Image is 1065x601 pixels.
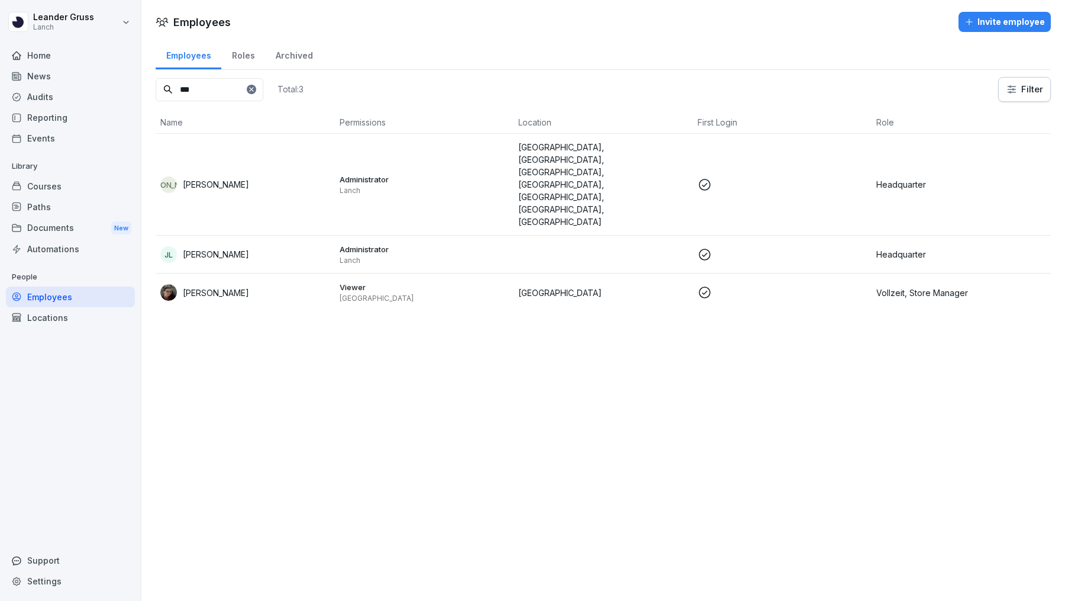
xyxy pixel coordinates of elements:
[6,176,135,197] a: Courses
[518,141,688,228] p: [GEOGRAPHIC_DATA], [GEOGRAPHIC_DATA], [GEOGRAPHIC_DATA], [GEOGRAPHIC_DATA], [GEOGRAPHIC_DATA], [G...
[6,128,135,149] a: Events
[156,111,335,134] th: Name
[335,111,514,134] th: Permissions
[277,83,304,95] p: Total: 3
[221,39,265,69] a: Roles
[6,197,135,217] a: Paths
[160,284,177,301] img: vsdb780yjq3c8z0fgsc1orml.png
[6,571,135,592] a: Settings
[6,66,135,86] a: News
[876,248,1046,261] p: Headquarter
[6,239,135,259] a: Automations
[340,256,509,265] p: Lanch
[33,12,94,23] p: Leander Gruss
[6,86,135,107] a: Audits
[6,287,135,307] a: Employees
[1006,83,1043,95] div: Filter
[6,157,135,176] p: Library
[6,307,135,328] a: Locations
[340,244,509,255] p: Administrator
[183,178,249,191] p: [PERSON_NAME]
[6,217,135,239] a: DocumentsNew
[160,246,177,263] div: JL
[265,39,323,69] a: Archived
[693,111,872,134] th: First Login
[183,248,249,261] p: [PERSON_NAME]
[6,217,135,239] div: Documents
[6,268,135,287] p: People
[183,287,249,299] p: [PERSON_NAME]
[999,78,1050,101] button: Filter
[160,176,177,193] div: [PERSON_NAME]
[33,23,94,31] p: Lanch
[6,550,135,571] div: Support
[173,14,231,30] h1: Employees
[876,287,1046,299] p: Vollzeit, Store Manager
[156,39,221,69] a: Employees
[6,45,135,66] a: Home
[6,107,135,128] a: Reporting
[340,186,509,195] p: Lanch
[340,282,509,293] p: Viewer
[111,221,131,235] div: New
[876,178,1046,191] p: Headquarter
[518,287,688,299] p: [GEOGRAPHIC_DATA]
[964,15,1045,28] div: Invite employee
[514,111,693,134] th: Location
[872,111,1051,134] th: Role
[340,294,509,303] p: [GEOGRAPHIC_DATA]
[340,174,509,185] p: Administrator
[958,12,1051,32] button: Invite employee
